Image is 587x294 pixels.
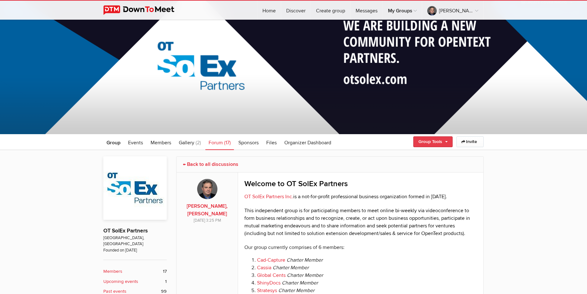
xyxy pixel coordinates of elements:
[197,179,217,199] img: Sean Murphy, Cassia
[257,272,286,278] a: Global Cents
[183,179,231,217] a: [PERSON_NAME], [PERSON_NAME]
[244,244,477,251] p: Our group currently comprises of 6 members:
[244,193,477,200] p: is a not-for-profit professional business organization formed in [DATE].
[257,280,281,286] a: ShinyDocs
[176,134,204,150] a: Gallery (2)
[103,227,148,234] a: OT SolEx Partners
[281,1,311,20] a: Discover
[103,156,167,220] img: OT SolEx Partners
[209,140,223,146] span: Forum
[205,134,234,150] a: Forum (17)
[311,1,350,20] a: Create group
[103,247,167,253] span: Founded on [DATE]
[103,268,122,275] b: Members
[103,235,167,247] span: [GEOGRAPHIC_DATA], [GEOGRAPHIC_DATA]
[284,140,331,146] span: Organizer Dashboard
[244,207,477,237] p: This independent group is for participating members to meet online bi-weekly via videoconference ...
[235,134,262,150] a: Sponsors
[383,1,422,20] a: My Groups
[147,134,174,150] a: Members
[413,136,453,147] a: Group Tools
[257,257,285,263] a: Cad-Capture
[287,257,323,263] em: Charter Member
[281,134,334,150] a: Organizer Dashboard
[187,203,228,217] b: [PERSON_NAME], [PERSON_NAME]
[257,1,281,20] a: Home
[351,1,383,20] a: Messages
[165,278,167,285] span: 1
[103,278,138,285] b: Upcoming events
[151,140,171,146] span: Members
[257,265,271,271] a: Cassia
[103,268,167,275] a: Members 17
[128,140,143,146] span: Events
[287,272,323,278] em: Charter Member
[224,140,231,146] span: (17)
[266,140,277,146] span: Files
[244,179,477,193] div: Welcome to OT SolEx Partners
[103,278,167,285] a: Upcoming events 1
[103,134,124,150] a: Group
[456,136,484,147] a: Invite
[179,140,194,146] span: Gallery
[106,140,120,146] span: Group
[263,134,280,150] a: Files
[422,1,483,20] a: [PERSON_NAME], [PERSON_NAME]
[125,134,146,150] a: Events
[103,5,184,15] img: DownToMeet
[163,268,167,275] span: 17
[183,218,231,224] div: [DATE] 3:25 PM
[196,140,201,146] span: (2)
[278,287,314,294] em: Charter Member
[282,280,318,286] em: Charter Member
[238,140,259,146] span: Sponsors
[183,161,238,167] a: ← Back to all discussions
[244,193,293,200] a: OT SolEx Partners Inc.
[273,265,309,271] em: Charter Member
[257,287,277,294] a: Stratesys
